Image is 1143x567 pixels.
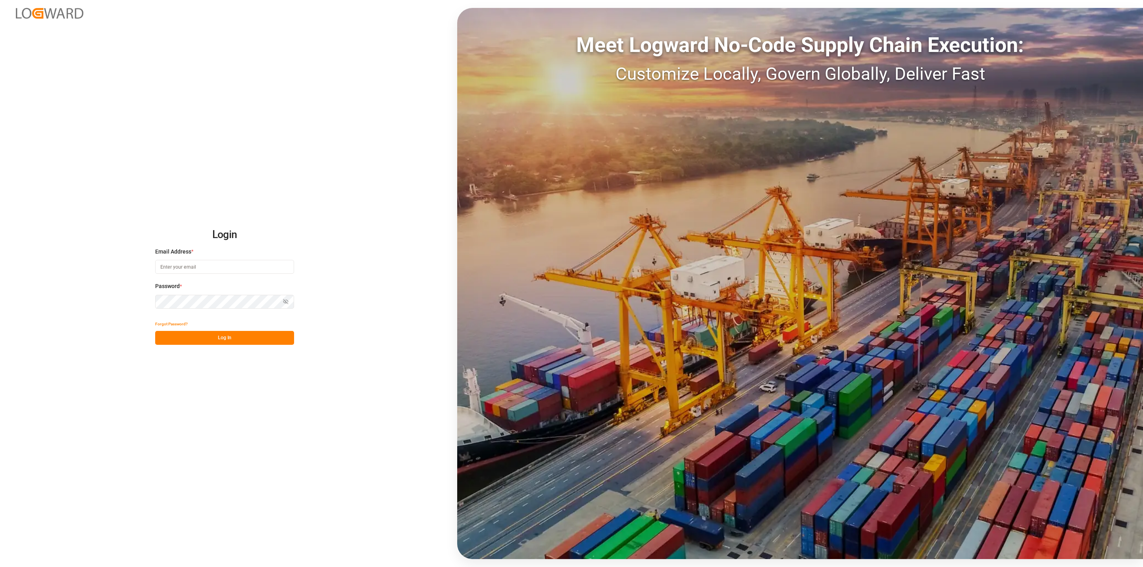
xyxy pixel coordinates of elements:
span: Email Address [155,248,191,256]
button: Log In [155,331,294,345]
img: Logward_new_orange.png [16,8,83,19]
input: Enter your email [155,260,294,274]
div: Meet Logward No-Code Supply Chain Execution: [457,30,1143,61]
div: Customize Locally, Govern Globally, Deliver Fast [457,61,1143,87]
h2: Login [155,222,294,248]
button: Forgot Password? [155,317,188,331]
span: Password [155,282,180,290]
